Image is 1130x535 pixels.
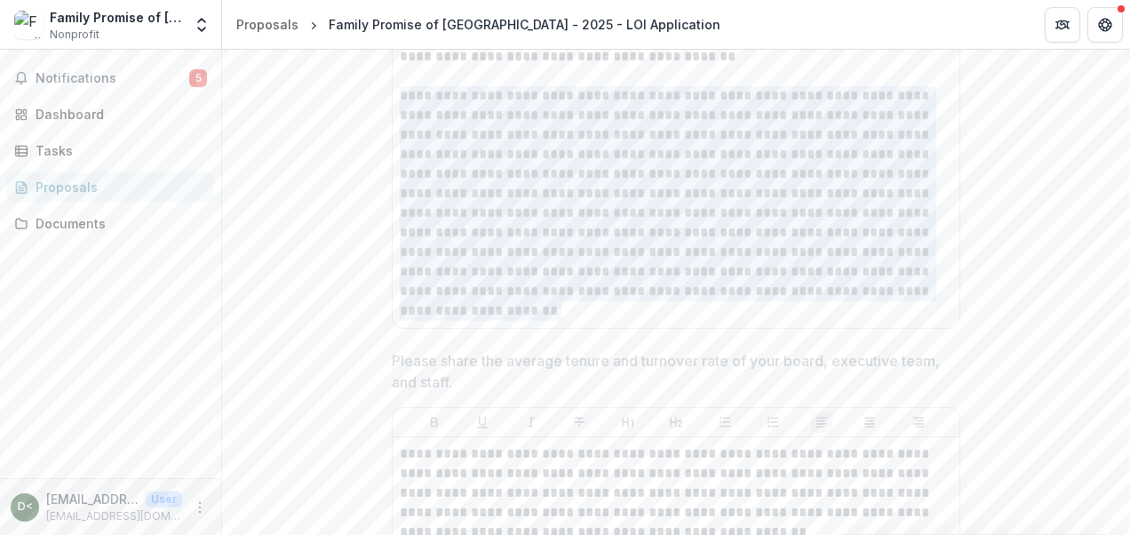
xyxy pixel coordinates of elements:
nav: breadcrumb [229,12,728,37]
img: Family Promise of Lehigh Valley [14,11,43,39]
a: Proposals [7,172,214,202]
button: Notifications5 [7,64,214,92]
span: Nonprofit [50,27,99,43]
button: Underline [472,411,493,433]
a: Proposals [229,12,306,37]
p: User [146,491,182,507]
p: Please share the average tenure and turnover rate of your board, executive team, and staff. [392,350,950,393]
div: Proposals [236,15,298,34]
div: Proposals [36,178,200,196]
a: Documents [7,209,214,238]
button: Ordered List [762,411,784,433]
button: Heading 1 [617,411,639,433]
button: More [189,497,211,518]
div: Family Promise of [GEOGRAPHIC_DATA] - 2025 - LOI Application [329,15,720,34]
button: Get Help [1087,7,1123,43]
span: 5 [189,69,207,87]
p: [EMAIL_ADDRESS][DOMAIN_NAME] [46,508,182,524]
button: Bold [424,411,445,433]
button: Strike [569,411,590,433]
button: Align Left [811,411,832,433]
div: Tasks [36,141,200,160]
button: Align Right [908,411,929,433]
div: devdirector@fplehighvalley.org <devdirector@fplehighvalley.org> <devdirector@fplehighvalley.org> ... [18,501,33,513]
button: Bullet List [714,411,736,433]
button: Heading 2 [665,411,687,433]
span: Notifications [36,71,189,86]
div: Documents [36,214,200,233]
a: Dashboard [7,100,214,129]
button: Open entity switcher [189,7,214,43]
button: Partners [1045,7,1080,43]
div: Family Promise of [GEOGRAPHIC_DATA] [50,8,182,27]
a: Tasks [7,136,214,165]
button: Italicize [521,411,542,433]
button: Align Center [859,411,880,433]
div: Dashboard [36,105,200,124]
p: [EMAIL_ADDRESS][DOMAIN_NAME] <[EMAIL_ADDRESS][DOMAIN_NAME]> <[EMAIL_ADDRESS][DOMAIN_NAME]> <[EMAI... [46,490,139,508]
